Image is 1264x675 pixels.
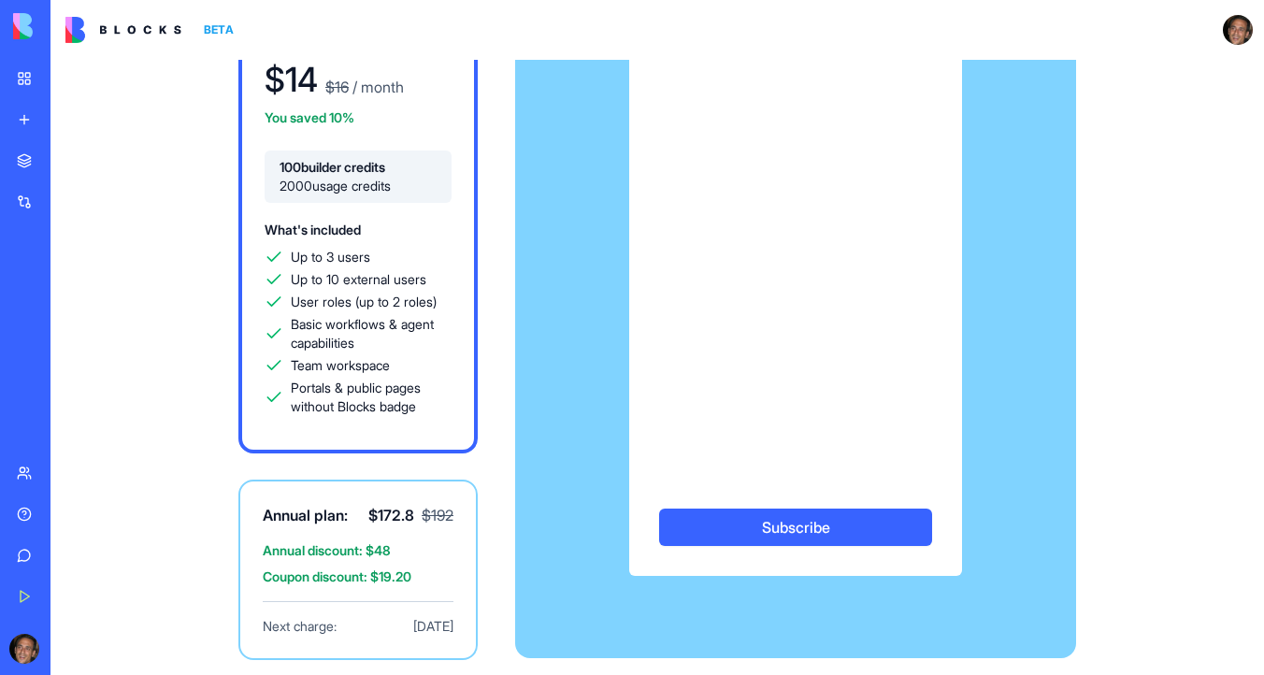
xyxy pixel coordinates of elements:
p: $ 16 [325,76,349,98]
h1: $ 14 [265,61,318,98]
span: 😐 [308,541,335,579]
img: ACg8ocKwlY-G7EnJG7p3bnYwdp_RyFFHyn9MlwQjYsG_56ZlydI1TXjL_Q=s96-c [9,634,39,664]
span: Up to 10 external users [291,270,426,289]
span: neutral face reaction [297,541,346,579]
img: logo [13,13,129,39]
span: disappointed reaction [249,541,297,579]
div: BETA [196,17,241,43]
span: Annual discount: $ 48 [263,541,453,560]
span: Up to 3 users [291,248,370,266]
a: BETA [65,17,241,43]
p: $ 192 [422,504,453,526]
span: Team workspace [291,356,390,375]
img: ACg8ocKwlY-G7EnJG7p3bnYwdp_RyFFHyn9MlwQjYsG_56ZlydI1TXjL_Q=s96-c [1223,15,1253,45]
span: 😞 [259,541,286,579]
span: Annual plan: [263,504,348,526]
span: Coupon discount: $ 19.20 [263,567,453,586]
span: Next charge: [263,617,337,636]
button: go back [12,7,48,43]
span: $ 172.8 [368,504,414,526]
span: Basic workflows & agent capabilities [291,315,452,352]
span: [DATE] [413,617,453,636]
span: You saved 10% [265,109,354,125]
span: User roles (up to 2 roles) [291,293,437,311]
span: 2000 usage credits [280,177,437,195]
div: Close [597,7,631,41]
span: What's included [265,222,361,237]
p: / month [349,76,404,98]
button: Collapse window [562,7,597,43]
a: Open in help center [247,602,396,617]
img: logo [65,17,181,43]
iframe: Secure payment input frame [655,70,936,482]
div: Did this answer your question? [22,523,621,543]
span: Portals & public pages without Blocks badge [291,379,452,416]
span: 😃 [356,541,383,579]
button: Subscribe [659,509,932,546]
span: smiley reaction [346,541,395,579]
span: 100 builder credits [280,158,437,177]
